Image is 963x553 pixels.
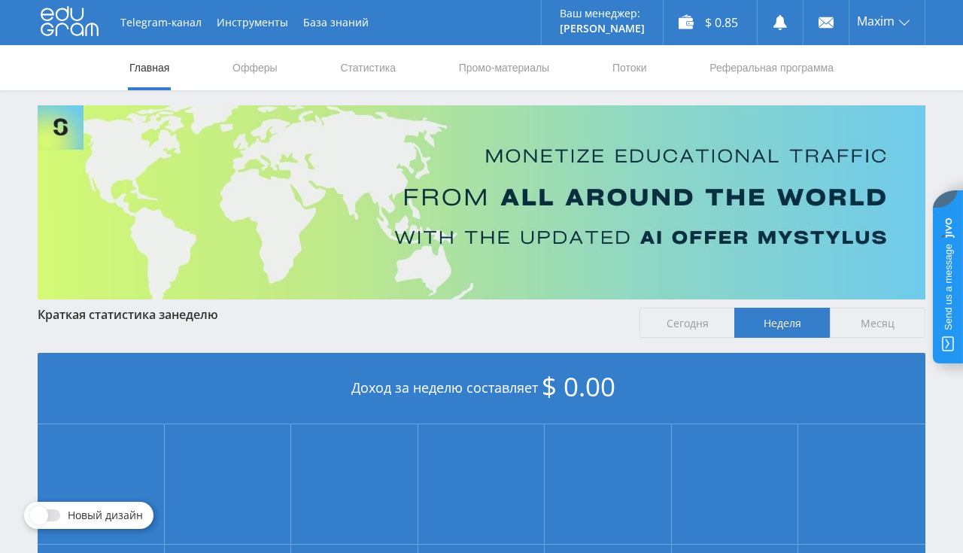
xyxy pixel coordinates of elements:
[639,308,735,338] span: Сегодня
[560,8,645,20] p: Ваш менеджер:
[38,105,925,299] img: Banner
[734,308,830,338] span: Неделя
[68,509,143,521] span: Новый дизайн
[38,308,624,321] div: Краткая статистика за
[560,23,645,35] p: [PERSON_NAME]
[38,353,925,424] div: Доход за неделю составляет
[231,45,279,90] a: Офферы
[611,45,649,90] a: Потоки
[857,15,895,27] span: Maxim
[830,308,925,338] span: Месяц
[457,45,551,90] a: Промо-материалы
[128,45,171,90] a: Главная
[172,306,218,323] span: неделю
[542,369,615,404] span: $ 0.00
[708,45,835,90] a: Реферальная программа
[339,45,397,90] a: Статистика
